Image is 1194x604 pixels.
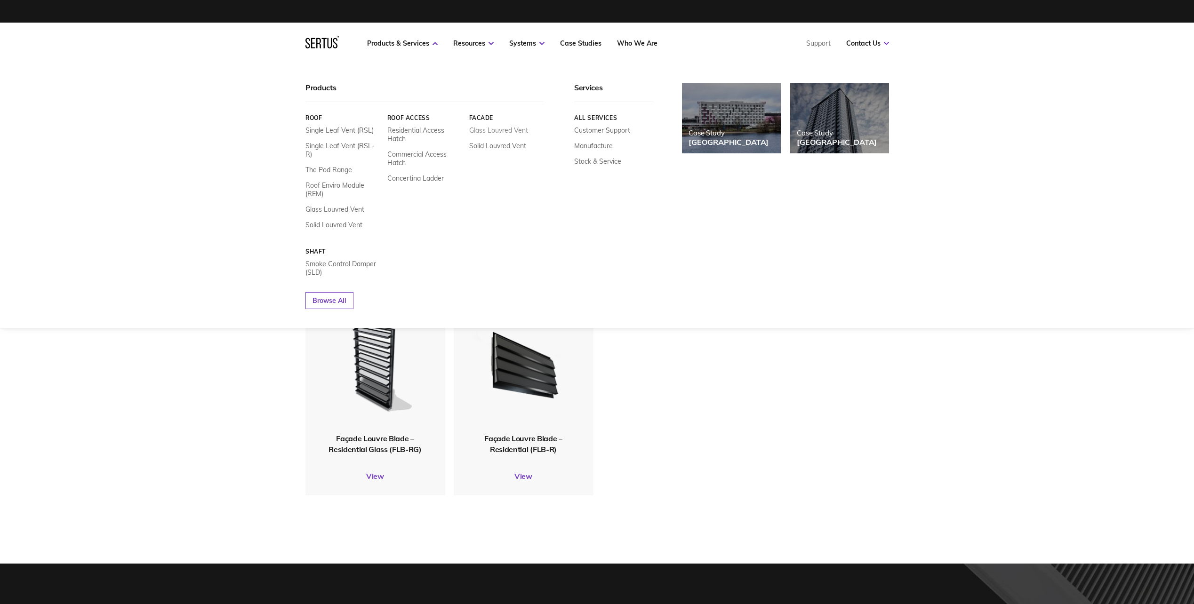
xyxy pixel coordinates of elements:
[797,128,877,137] div: Case Study
[305,142,380,159] a: Single Leaf Vent (RSL-R)
[305,471,445,481] a: View
[469,126,528,135] a: Glass Louvred Vent
[806,39,831,48] a: Support
[305,114,380,121] a: Roof
[682,83,781,153] a: Case Study[GEOGRAPHIC_DATA]
[790,83,889,153] a: Case Study[GEOGRAPHIC_DATA]
[469,114,544,121] a: Facade
[560,39,601,48] a: Case Studies
[305,166,352,174] a: The Pod Range
[574,126,630,135] a: Customer Support
[484,434,562,453] span: Façade Louvre Blade – Residential (FLB-R)
[574,142,613,150] a: Manufacture
[509,39,545,48] a: Systems
[305,292,353,309] a: Browse All
[305,126,374,135] a: Single Leaf Vent (RSL)
[387,174,443,183] a: Concertina Ladder
[305,221,362,229] a: Solid Louvred Vent
[797,137,877,147] div: [GEOGRAPHIC_DATA]
[469,142,526,150] a: Solid Louvred Vent
[387,126,462,143] a: Residential Access Hatch
[387,114,462,121] a: Roof Access
[453,39,494,48] a: Resources
[454,471,593,481] a: View
[574,157,621,166] a: Stock & Service
[846,39,889,48] a: Contact Us
[305,248,380,255] a: Shaft
[305,205,364,214] a: Glass Louvred Vent
[689,137,769,147] div: [GEOGRAPHIC_DATA]
[305,181,380,198] a: Roof Enviro Module (REM)
[1025,495,1194,604] iframe: Chat Widget
[305,260,380,277] a: Smoke Control Damper (SLD)
[329,434,422,453] span: Façade Louvre Blade – Residential Glass (FLB-RG)
[305,83,544,102] div: Products
[617,39,657,48] a: Who We Are
[387,150,462,167] a: Commercial Access Hatch
[367,39,438,48] a: Products & Services
[574,83,654,102] div: Services
[574,114,654,121] a: All services
[689,128,769,137] div: Case Study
